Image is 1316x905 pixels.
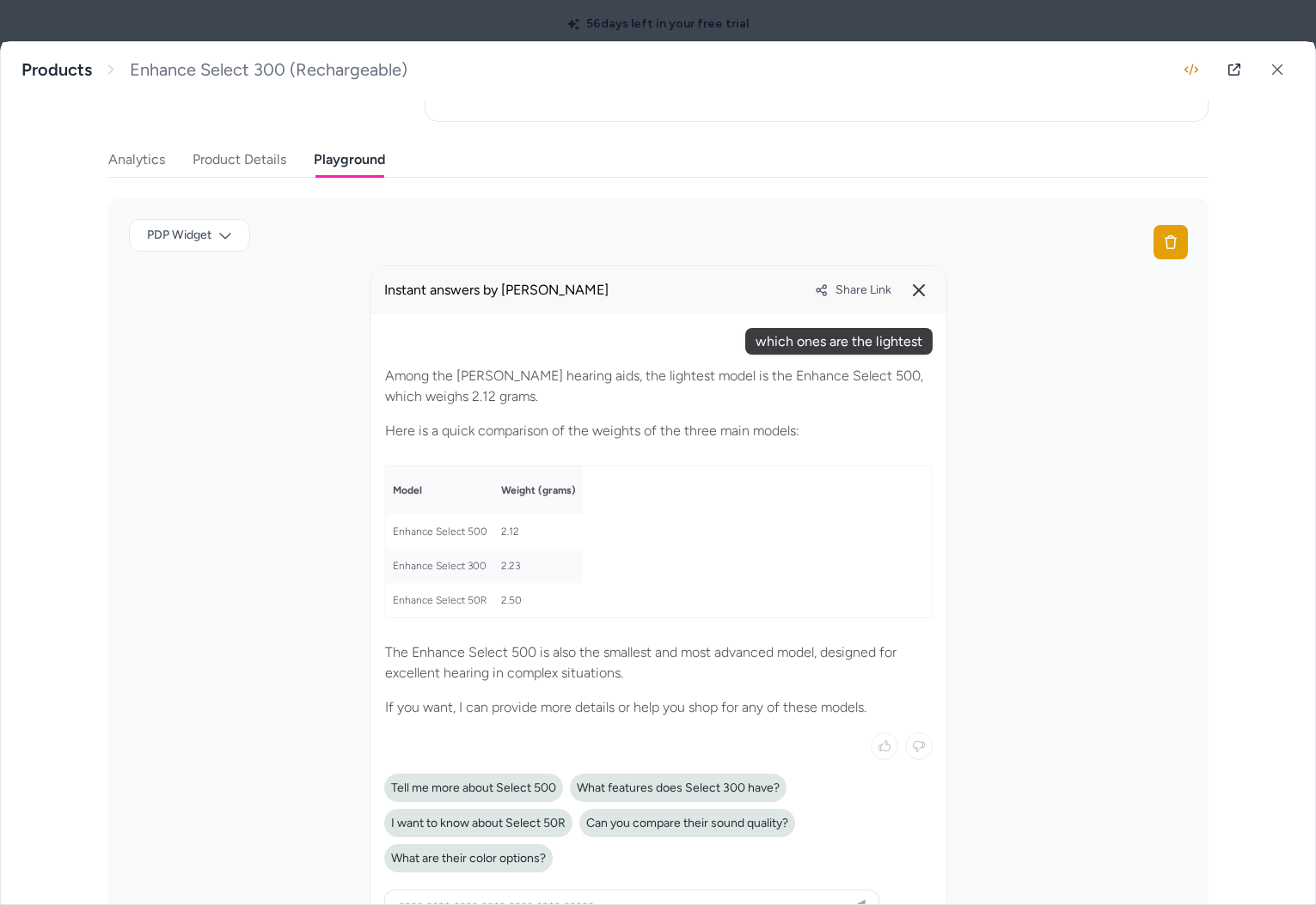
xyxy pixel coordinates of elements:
[147,227,211,244] span: PDP Widget
[130,59,407,81] span: Enhance Select 300 (Rechargeable)
[21,59,407,81] nav: breadcrumb
[108,143,165,177] button: Analytics
[314,143,385,177] button: Playground
[129,219,250,252] button: PDP Widget
[193,143,286,177] button: Product Details
[21,59,92,81] a: Products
